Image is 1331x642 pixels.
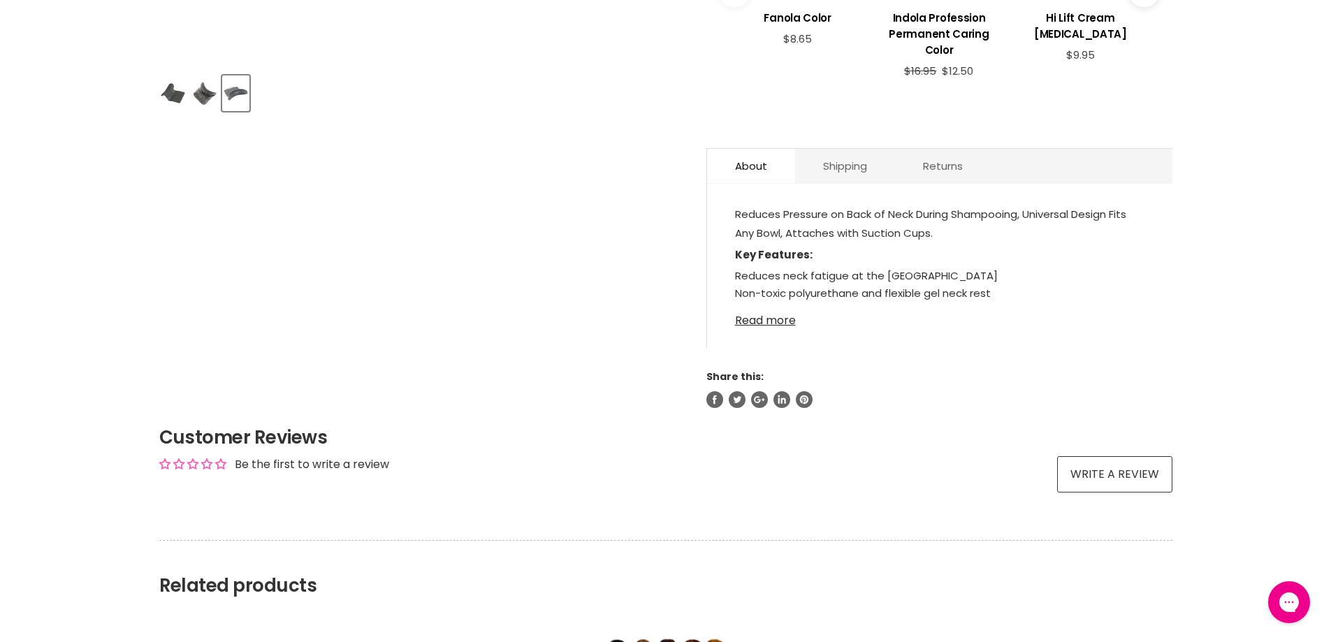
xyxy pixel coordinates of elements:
iframe: Gorgias live chat messenger [1261,576,1317,628]
img: Betty Dain Creations The Gripper Gel Rest [192,77,217,110]
h2: Customer Reviews [159,425,1172,450]
span: $8.65 [783,31,812,46]
a: Read more [735,306,1144,327]
div: Average rating is 0.00 stars [159,456,226,472]
button: Betty Dain Creations The Gripper Gel Rest [191,75,218,111]
span: $16.95 [904,64,936,78]
span: $9.95 [1066,48,1095,62]
aside: Share this: [706,370,1172,408]
h3: Indola Profession Permanent Caring Color [875,10,1003,58]
span: Share this: [706,370,764,384]
h3: Hi Lift Cream [MEDICAL_DATA] [1017,10,1144,42]
h2: Related products [159,540,1172,597]
strong: Key Features: [735,247,813,262]
span: $12.50 [942,64,973,78]
a: Write a review [1057,456,1172,493]
li: Non-toxic polyurethane and flexible gel neck rest [735,284,1144,302]
div: Be the first to write a review [235,457,389,472]
a: Returns [895,149,991,183]
li: Reduces neck fatigue at the [GEOGRAPHIC_DATA] [735,267,1144,285]
li: Extension with suction cups to hold in place [735,302,1144,321]
img: Betty Dain Creations The Gripper Gel Rest [161,77,185,110]
img: Betty Dain Creations The Gripper Gel Rest [224,77,248,110]
button: Betty Dain Creations The Gripper Gel Rest [159,75,187,111]
span: Reduces Pressure on Back of Neck During Shampooing, Universal Design Fits Any Bowl, Attaches with... [735,207,1126,240]
div: Product thumbnails [157,71,683,111]
a: About [707,149,795,183]
h3: Fanola Color [734,10,861,26]
a: Shipping [795,149,895,183]
button: Betty Dain Creations The Gripper Gel Rest [222,75,249,111]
